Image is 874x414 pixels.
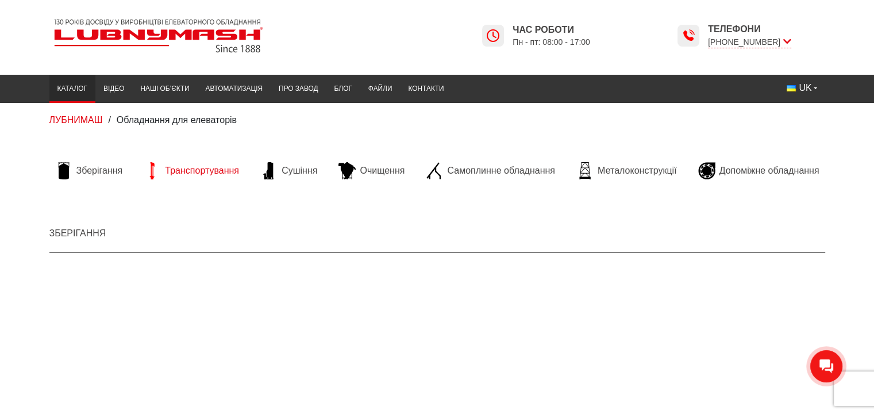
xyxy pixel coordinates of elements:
[49,228,106,238] a: Зберігання
[360,164,405,177] span: Очищення
[108,115,110,125] span: /
[447,164,555,177] span: Самоплинне обладнання
[95,78,132,100] a: Відео
[271,78,326,100] a: Про завод
[598,164,676,177] span: Металоконструкції
[682,29,695,43] img: Lubnymash time icon
[513,24,590,36] span: Час роботи
[49,14,268,57] img: Lubnymash
[420,162,560,179] a: Самоплинне обладнання
[719,164,819,177] span: Допоміжне обладнання
[132,78,197,100] a: Наші об’єкти
[400,78,452,100] a: Контакти
[282,164,317,177] span: Сушіння
[49,78,95,100] a: Каталог
[708,36,791,48] span: [PHONE_NUMBER]
[708,23,791,36] span: Телефони
[326,78,360,100] a: Блог
[787,85,796,91] img: Українська
[197,78,271,100] a: Автоматизація
[571,162,682,179] a: Металоконструкції
[779,78,825,98] button: UK
[49,115,103,125] a: ЛУБНИМАШ
[486,29,500,43] img: Lubnymash time icon
[49,162,129,179] a: Зберігання
[165,164,239,177] span: Транспортування
[333,162,410,179] a: Очищення
[138,162,245,179] a: Транспортування
[117,115,237,125] span: Обладнання для елеваторів
[255,162,323,179] a: Сушіння
[76,164,123,177] span: Зберігання
[692,162,825,179] a: Допоміжне обладнання
[799,82,811,94] span: UK
[513,37,590,48] span: Пн - пт: 08:00 - 17:00
[360,78,401,100] a: Файли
